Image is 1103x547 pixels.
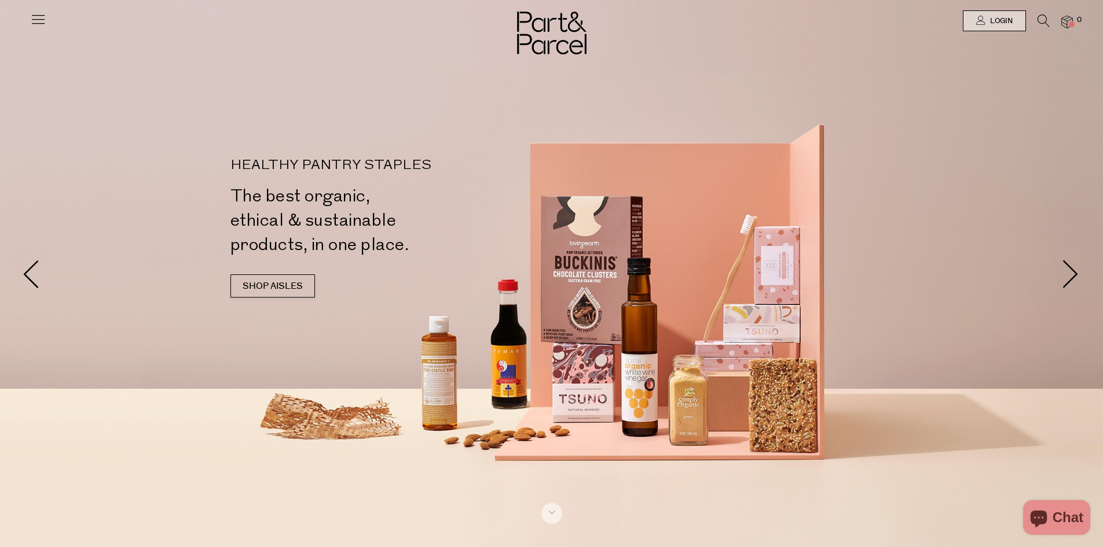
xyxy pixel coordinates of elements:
[230,159,556,172] p: HEALTHY PANTRY STAPLES
[517,12,587,54] img: Part&Parcel
[963,10,1026,31] a: Login
[1020,500,1094,538] inbox-online-store-chat: Shopify online store chat
[1061,16,1073,28] a: 0
[230,184,556,257] h2: The best organic, ethical & sustainable products, in one place.
[1074,15,1084,25] span: 0
[230,274,315,298] a: SHOP AISLES
[987,16,1013,26] span: Login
